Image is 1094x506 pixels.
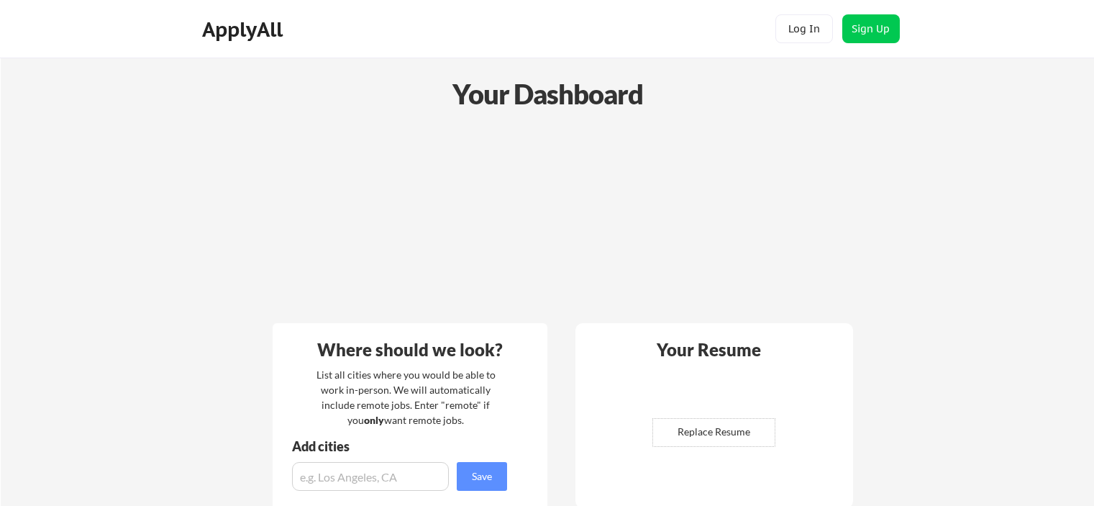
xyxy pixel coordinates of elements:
div: Your Dashboard [1,73,1094,114]
div: Where should we look? [276,341,544,358]
button: Log In [775,14,833,43]
div: Add cities [292,440,511,453]
input: e.g. Los Angeles, CA [292,462,449,491]
div: List all cities where you would be able to work in-person. We will automatically include remote j... [307,367,505,428]
button: Save [457,462,507,491]
strong: only [364,414,384,426]
button: Sign Up [842,14,900,43]
div: ApplyAll [202,17,287,42]
div: Your Resume [638,341,780,358]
